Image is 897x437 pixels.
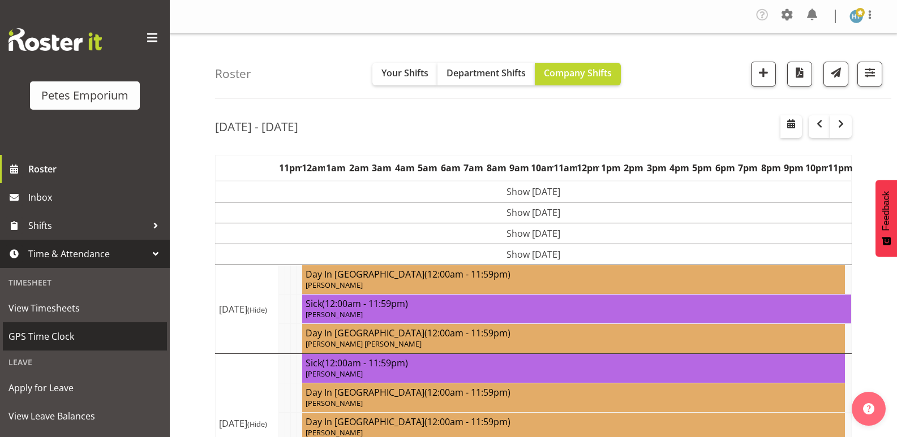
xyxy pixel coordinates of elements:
[216,223,852,244] td: Show [DATE]
[424,386,510,399] span: (12:00am - 11:59pm)
[216,244,852,265] td: Show [DATE]
[3,294,167,322] a: View Timesheets
[3,351,167,374] div: Leave
[247,305,267,315] span: (Hide)
[41,87,128,104] div: Petes Emporium
[381,67,428,79] span: Your Shifts
[306,298,848,309] h4: Sick
[462,155,484,181] th: 7am
[780,115,802,138] button: Select a specific date within the roster.
[439,155,462,181] th: 6am
[714,155,736,181] th: 6pm
[485,155,508,181] th: 8am
[306,416,842,427] h4: Day In [GEOGRAPHIC_DATA]
[881,191,891,231] span: Feedback
[306,357,842,369] h4: Sick
[28,161,164,178] span: Roster
[28,245,147,262] span: Time & Attendance
[247,419,267,429] span: (Hide)
[279,155,302,181] th: 11pm
[668,155,690,181] th: 4pm
[3,374,167,402] a: Apply for Leave
[508,155,530,181] th: 9am
[306,339,422,349] span: [PERSON_NAME] [PERSON_NAME]
[823,62,848,86] button: Send a list of all shifts for the selected filtered period to all rostered employees.
[828,155,851,181] th: 11pm
[215,67,251,80] h4: Roster
[28,189,164,206] span: Inbox
[306,369,363,379] span: [PERSON_NAME]
[544,67,612,79] span: Company Shifts
[8,28,102,51] img: Rosterit website logo
[553,155,576,181] th: 11am
[216,202,852,223] td: Show [DATE]
[857,62,882,86] button: Filter Shifts
[372,63,437,85] button: Your Shifts
[849,10,863,23] img: helena-tomlin701.jpg
[691,155,714,181] th: 5pm
[306,398,363,408] span: [PERSON_NAME]
[737,155,759,181] th: 7pm
[645,155,668,181] th: 3pm
[3,402,167,430] a: View Leave Balances
[599,155,622,181] th: 1pm
[347,155,370,181] th: 2am
[306,309,363,319] span: [PERSON_NAME]
[863,403,874,414] img: help-xxl-2.png
[371,155,393,181] th: 3am
[28,217,147,234] span: Shifts
[215,119,298,134] h2: [DATE] - [DATE]
[437,63,535,85] button: Department Shifts
[3,271,167,294] div: Timesheet
[447,67,526,79] span: Department Shifts
[216,181,852,202] td: Show [DATE]
[8,408,161,425] span: View Leave Balances
[322,297,408,310] span: (12:00am - 11:59pm)
[535,63,621,85] button: Company Shifts
[622,155,645,181] th: 2pm
[8,379,161,396] span: Apply for Leave
[751,62,776,86] button: Add a new shift
[787,62,812,86] button: Download a PDF of the roster according to the set date range.
[424,268,510,280] span: (12:00am - 11:59pm)
[417,155,439,181] th: 5am
[8,328,161,345] span: GPS Time Clock
[322,357,408,369] span: (12:00am - 11:59pm)
[3,322,167,351] a: GPS Time Clock
[216,265,279,354] td: [DATE]
[8,300,161,317] span: View Timesheets
[875,180,897,257] button: Feedback - Show survey
[306,327,842,339] h4: Day In [GEOGRAPHIC_DATA]
[783,155,805,181] th: 9pm
[306,269,842,280] h4: Day In [GEOGRAPHIC_DATA]
[531,155,553,181] th: 10am
[424,327,510,339] span: (12:00am - 11:59pm)
[393,155,416,181] th: 4am
[306,387,842,398] h4: Day In [GEOGRAPHIC_DATA]
[805,155,828,181] th: 10pm
[306,280,363,290] span: [PERSON_NAME]
[759,155,782,181] th: 8pm
[302,155,324,181] th: 12am
[325,155,347,181] th: 1am
[424,416,510,428] span: (12:00am - 11:59pm)
[577,155,599,181] th: 12pm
